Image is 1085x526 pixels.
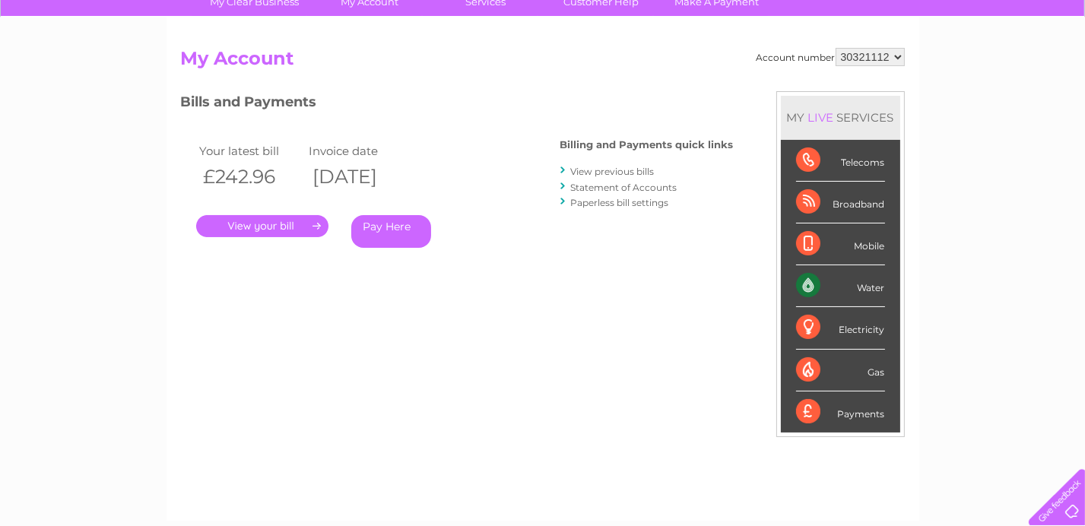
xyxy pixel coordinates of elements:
div: MY SERVICES [781,96,900,139]
a: Contact [984,65,1021,76]
div: Electricity [796,307,885,349]
th: £242.96 [196,161,306,192]
div: Water [796,265,885,307]
img: logo.png [38,40,116,86]
a: Paperless bill settings [571,197,669,208]
a: . [196,215,328,237]
td: Your latest bill [196,141,306,161]
th: [DATE] [305,161,414,192]
div: LIVE [805,110,837,125]
div: Account number [757,48,905,66]
a: Blog [953,65,975,76]
div: Clear Business is a trading name of Verastar Limited (registered in [GEOGRAPHIC_DATA] No. 3667643... [184,8,903,74]
a: Water [817,65,846,76]
h3: Bills and Payments [181,91,734,118]
a: Log out [1035,65,1071,76]
a: Pay Here [351,215,431,248]
a: Energy [855,65,889,76]
a: 0333 014 3131 [798,8,903,27]
div: Telecoms [796,140,885,182]
a: Telecoms [898,65,944,76]
a: Statement of Accounts [571,182,677,193]
td: Invoice date [305,141,414,161]
div: Mobile [796,223,885,265]
a: View previous bills [571,166,655,177]
div: Gas [796,350,885,391]
div: Payments [796,391,885,433]
div: Broadband [796,182,885,223]
h2: My Account [181,48,905,77]
h4: Billing and Payments quick links [560,139,734,151]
